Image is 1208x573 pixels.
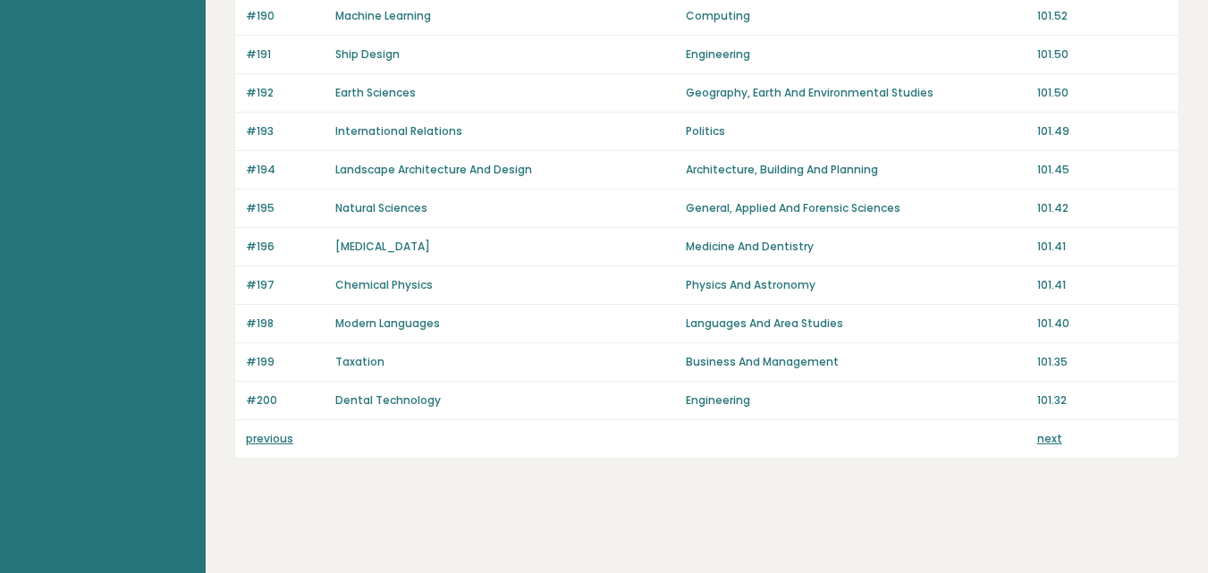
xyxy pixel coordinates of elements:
[1037,392,1168,409] p: 101.32
[1037,85,1168,101] p: 101.50
[686,85,1026,101] p: Geography, Earth And Environmental Studies
[1037,8,1168,24] p: 101.52
[686,277,1026,293] p: Physics And Astronomy
[335,123,462,139] a: International Relations
[1037,431,1062,446] a: next
[335,46,400,62] a: Ship Design
[335,277,433,292] a: Chemical Physics
[686,316,1026,332] p: Languages And Area Studies
[1037,239,1168,255] p: 101.41
[335,354,384,369] a: Taxation
[335,200,427,215] a: Natural Sciences
[335,316,440,331] a: Modern Languages
[246,46,325,63] p: #191
[1037,46,1168,63] p: 101.50
[686,123,1026,139] p: Politics
[335,392,441,408] a: Dental Technology
[246,392,325,409] p: #200
[1037,200,1168,216] p: 101.42
[246,431,293,446] a: previous
[246,277,325,293] p: #197
[335,8,431,23] a: Machine Learning
[1037,123,1168,139] p: 101.49
[686,46,1026,63] p: Engineering
[1037,354,1168,370] p: 101.35
[686,200,1026,216] p: General, Applied And Forensic Sciences
[246,8,325,24] p: #190
[1037,316,1168,332] p: 101.40
[246,200,325,216] p: #195
[246,354,325,370] p: #199
[335,162,532,177] a: Landscape Architecture And Design
[335,239,430,254] a: [MEDICAL_DATA]
[246,162,325,178] p: #194
[686,8,1026,24] p: Computing
[246,123,325,139] p: #193
[686,392,1026,409] p: Engineering
[1037,162,1168,178] p: 101.45
[335,85,416,100] a: Earth Sciences
[686,354,1026,370] p: Business And Management
[246,316,325,332] p: #198
[686,239,1026,255] p: Medicine And Dentistry
[246,85,325,101] p: #192
[686,162,1026,178] p: Architecture, Building And Planning
[246,239,325,255] p: #196
[1037,277,1168,293] p: 101.41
